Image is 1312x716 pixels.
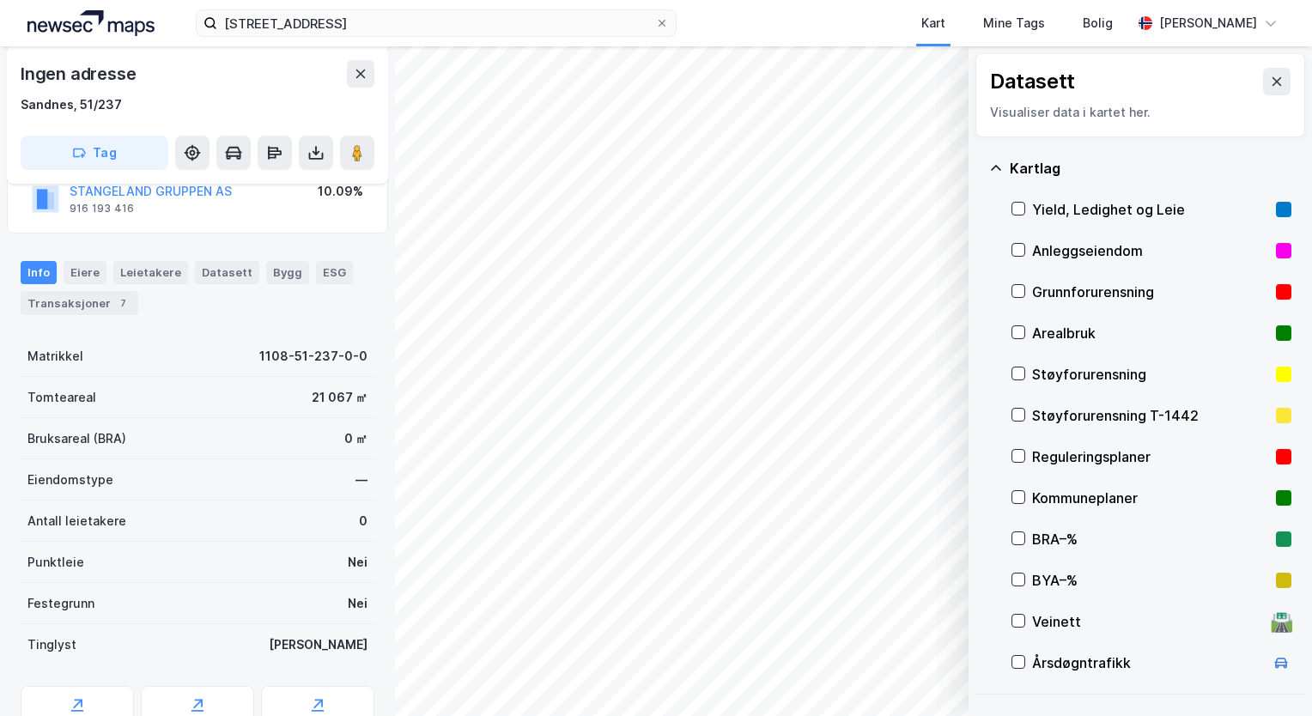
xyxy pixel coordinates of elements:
[348,593,367,614] div: Nei
[27,552,84,573] div: Punktleie
[1032,199,1269,220] div: Yield, Ledighet og Leie
[27,634,76,655] div: Tinglyst
[1083,13,1113,33] div: Bolig
[318,181,363,202] div: 10.09%
[316,261,353,283] div: ESG
[1270,610,1293,633] div: 🛣️
[1032,405,1269,426] div: Støyforurensning T-1442
[359,511,367,531] div: 0
[355,470,367,490] div: —
[1032,611,1264,632] div: Veinett
[1159,13,1257,33] div: [PERSON_NAME]
[27,10,155,36] img: logo.a4113a55bc3d86da70a041830d287a7e.svg
[1032,529,1269,549] div: BRA–%
[27,346,83,367] div: Matrikkel
[21,60,139,88] div: Ingen adresse
[27,593,94,614] div: Festegrunn
[64,261,106,283] div: Eiere
[348,552,367,573] div: Nei
[27,387,96,408] div: Tomteareal
[113,261,188,283] div: Leietakere
[1010,158,1291,179] div: Kartlag
[1032,323,1269,343] div: Arealbruk
[983,13,1045,33] div: Mine Tags
[217,10,655,36] input: Søk på adresse, matrikkel, gårdeiere, leietakere eller personer
[70,202,134,215] div: 916 193 416
[1032,652,1264,673] div: Årsdøgntrafikk
[27,511,126,531] div: Antall leietakere
[27,428,126,449] div: Bruksareal (BRA)
[114,294,131,312] div: 7
[21,291,138,315] div: Transaksjoner
[990,102,1291,123] div: Visualiser data i kartet her.
[1226,634,1312,716] div: Kontrollprogram for chat
[259,346,367,367] div: 1108-51-237-0-0
[269,634,367,655] div: [PERSON_NAME]
[266,261,309,283] div: Bygg
[21,261,57,283] div: Info
[1032,240,1269,261] div: Anleggseiendom
[344,428,367,449] div: 0 ㎡
[1226,634,1312,716] iframe: Chat Widget
[1032,364,1269,385] div: Støyforurensning
[1032,570,1269,591] div: BYA–%
[990,68,1075,95] div: Datasett
[312,387,367,408] div: 21 067 ㎡
[1032,488,1269,508] div: Kommuneplaner
[921,13,945,33] div: Kart
[27,470,113,490] div: Eiendomstype
[21,94,122,115] div: Sandnes, 51/237
[21,136,168,170] button: Tag
[195,261,259,283] div: Datasett
[1032,282,1269,302] div: Grunnforurensning
[1032,446,1269,467] div: Reguleringsplaner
